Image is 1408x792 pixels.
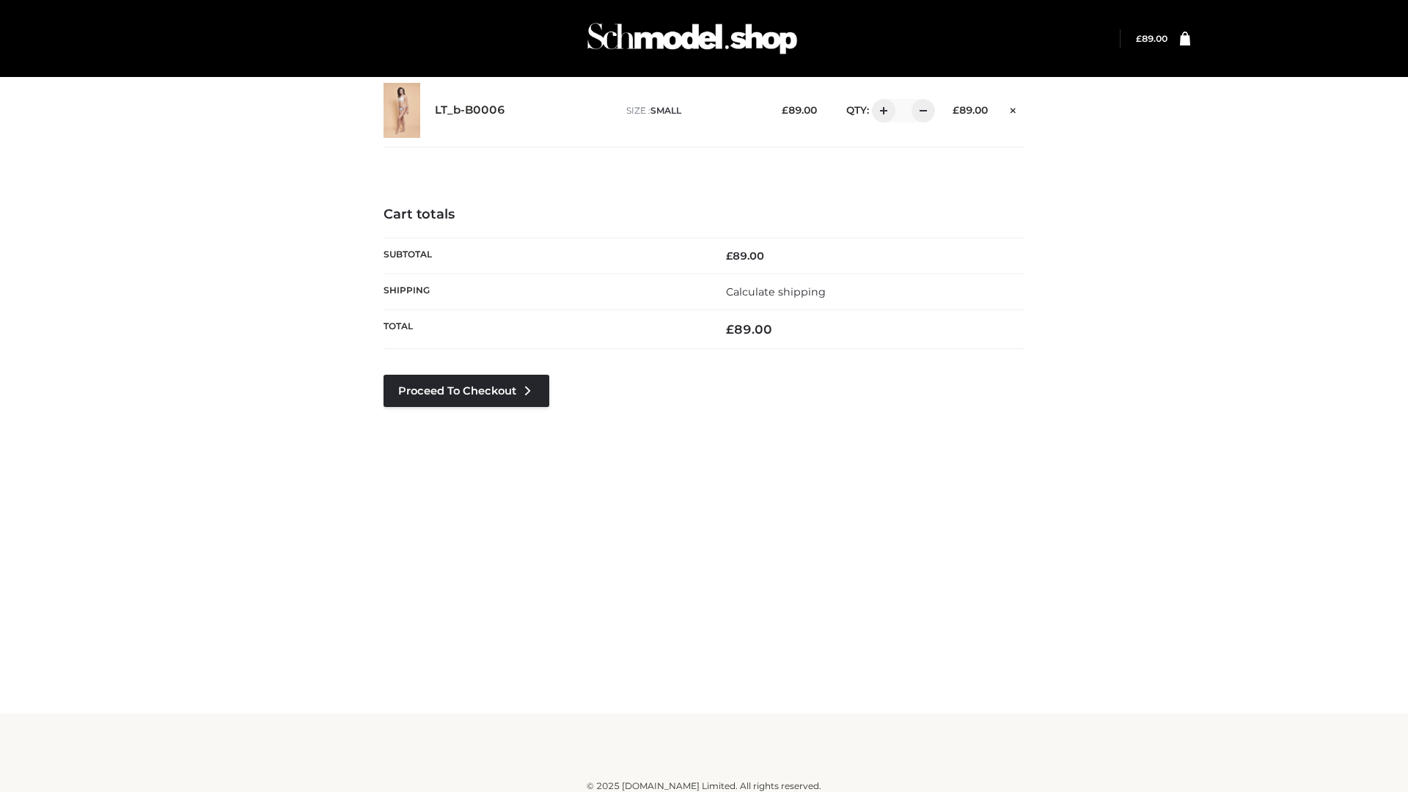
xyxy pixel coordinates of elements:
p: size : [626,104,759,117]
bdi: 89.00 [1136,33,1167,44]
a: £89.00 [1136,33,1167,44]
span: £ [1136,33,1142,44]
bdi: 89.00 [726,249,764,263]
div: QTY: [832,99,930,122]
span: £ [726,249,733,263]
a: Remove this item [1002,99,1024,118]
span: SMALL [650,105,681,116]
img: Schmodel Admin 964 [582,10,802,67]
span: £ [726,322,734,337]
h4: Cart totals [384,207,1024,223]
bdi: 89.00 [953,104,988,116]
a: Calculate shipping [726,285,826,298]
bdi: 89.00 [782,104,817,116]
span: £ [782,104,788,116]
span: £ [953,104,959,116]
a: LT_b-B0006 [435,103,505,117]
th: Subtotal [384,238,704,274]
img: LT_b-B0006 - SMALL [384,83,420,138]
bdi: 89.00 [726,322,772,337]
a: Proceed to Checkout [384,375,549,407]
th: Total [384,310,704,349]
th: Shipping [384,274,704,309]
